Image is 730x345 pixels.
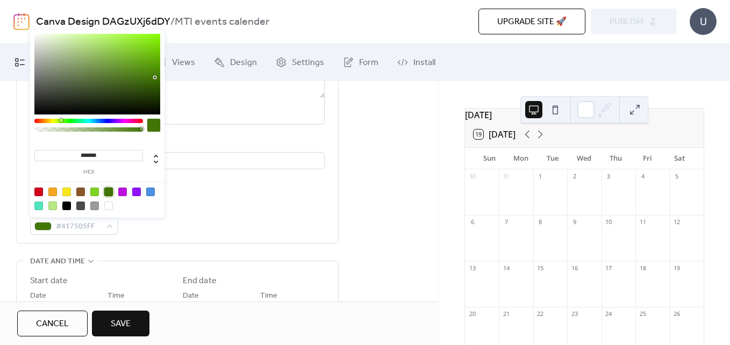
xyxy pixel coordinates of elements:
a: Install [389,48,443,77]
span: Form [359,56,378,69]
div: 24 [605,310,613,318]
div: 7 [502,218,510,226]
span: Settings [292,56,324,69]
div: Tue [537,148,569,169]
div: #F8E71C [62,188,71,196]
div: 11 [639,218,647,226]
div: 10 [605,218,613,226]
div: #7ED321 [90,188,99,196]
span: Date [30,290,46,303]
span: Save [111,318,131,330]
span: Views [172,56,195,69]
div: 18 [639,264,647,272]
div: Location [30,138,323,150]
div: #9013FE [132,188,141,196]
div: 23 [570,310,578,318]
div: #9B9B9B [90,202,99,210]
div: #F5A623 [48,188,57,196]
span: Cancel [36,318,69,330]
div: 4 [639,172,647,181]
div: 26 [673,310,681,318]
div: 17 [605,264,613,272]
div: 1 [536,172,545,181]
div: #4A90E2 [146,188,155,196]
div: 16 [570,264,578,272]
div: #417505 [104,188,113,196]
a: Design [206,48,265,77]
label: hex [34,169,143,175]
div: 14 [502,264,510,272]
div: 2 [570,172,578,181]
span: Time [108,290,125,303]
div: Sat [663,148,695,169]
span: Date and time [30,255,85,268]
div: Start date [30,275,68,287]
div: Sun [474,148,505,169]
div: 8 [536,218,545,226]
a: Canva Design DAGzUXj6dDY [36,12,170,32]
a: Settings [268,48,332,77]
div: Thu [600,148,632,169]
span: Time [260,290,277,303]
div: 20 [468,310,476,318]
span: #417505FF [56,220,101,233]
button: Save [92,311,149,336]
span: Install [413,56,435,69]
div: #B8E986 [48,202,57,210]
span: Design [230,56,257,69]
div: [DATE] [465,109,704,121]
a: My Events [6,48,77,77]
div: #BD10E0 [118,188,127,196]
div: #8B572A [76,188,85,196]
div: Fri [632,148,663,169]
a: Views [148,48,203,77]
div: #50E3C2 [34,202,43,210]
div: 31 [502,172,510,181]
a: Form [335,48,387,77]
div: #D0021B [34,188,43,196]
div: 19 [673,264,681,272]
div: 21 [502,310,510,318]
div: 13 [468,264,476,272]
div: Mon [505,148,537,169]
div: 5 [673,172,681,181]
div: 22 [536,310,545,318]
div: #000000 [62,202,71,210]
div: U [690,8,717,35]
div: End date [183,275,217,287]
div: Wed [568,148,600,169]
div: #4A4A4A [76,202,85,210]
div: #FFFFFF [104,202,113,210]
span: Date [183,290,199,303]
span: Upgrade site 🚀 [497,16,567,28]
button: 19[DATE] [470,127,519,142]
div: 15 [536,264,545,272]
div: 30 [468,172,476,181]
div: 6 [468,218,476,226]
button: Cancel [17,311,88,336]
div: 3 [605,172,613,181]
button: Upgrade site 🚀 [478,9,585,34]
b: / [170,12,175,32]
div: 12 [673,218,681,226]
img: logo [13,13,30,30]
div: 9 [570,218,578,226]
div: 25 [639,310,647,318]
b: MTI events calender [175,12,269,32]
